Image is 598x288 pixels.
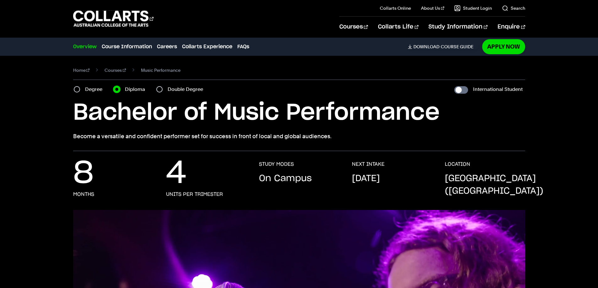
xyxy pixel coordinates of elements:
a: Collarts Experience [182,43,232,50]
label: Degree [85,85,106,94]
a: Overview [73,43,97,50]
p: [GEOGRAPHIC_DATA] ([GEOGRAPHIC_DATA]) [445,172,543,197]
h3: months [73,191,94,197]
p: 8 [73,161,94,186]
label: Double Degree [168,85,207,94]
h3: LOCATION [445,161,470,167]
a: Enquire [498,17,525,37]
a: Apply Now [482,39,525,54]
h3: units per trimester [166,191,223,197]
p: 4 [166,161,186,186]
a: DownloadCourse Guide [408,44,478,50]
a: Courses [105,66,126,75]
label: Diploma [125,85,149,94]
p: [DATE] [352,172,380,185]
a: Careers [157,43,177,50]
p: On Campus [259,172,312,185]
h1: Bachelor of Music Performance [73,99,525,127]
div: Go to homepage [73,10,154,28]
a: About Us [421,5,444,11]
p: Become a versatile and confident performer set for success in front of local and global audiences. [73,132,525,141]
span: Music Performance [141,66,180,75]
a: Course Information [102,43,152,50]
h3: NEXT INTAKE [352,161,385,167]
a: Study Information [428,17,488,37]
a: Search [502,5,525,11]
a: Courses [339,17,368,37]
a: Home [73,66,90,75]
label: International Student [473,85,523,94]
h3: STUDY MODES [259,161,294,167]
a: FAQs [237,43,249,50]
a: Student Login [454,5,492,11]
a: Collarts Life [378,17,418,37]
span: Download [413,44,439,50]
a: Collarts Online [380,5,411,11]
